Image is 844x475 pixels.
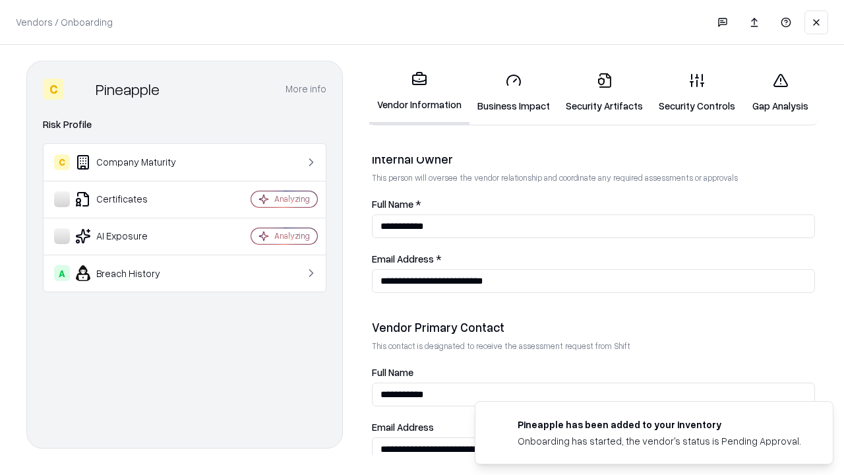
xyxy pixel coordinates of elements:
div: AI Exposure [54,228,212,244]
div: Breach History [54,265,212,281]
div: C [54,154,70,170]
label: Full Name [372,367,815,377]
a: Vendor Information [369,61,469,125]
label: Email Address [372,422,815,432]
div: Pineapple has been added to your inventory [518,418,801,431]
div: Analyzing [274,193,310,205]
a: Security Controls [651,62,743,123]
p: This contact is designated to receive the assessment request from Shift [372,340,815,352]
div: Vendor Primary Contact [372,319,815,335]
div: Analyzing [274,230,310,241]
div: Risk Profile [43,117,326,133]
div: C [43,79,64,100]
div: Onboarding has started, the vendor's status is Pending Approval. [518,434,801,448]
div: Company Maturity [54,154,212,170]
p: This person will oversee the vendor relationship and coordinate any required assessments or appro... [372,172,815,183]
div: A [54,265,70,281]
img: pineappleenergy.com [491,418,507,433]
label: Full Name * [372,199,815,209]
a: Security Artifacts [558,62,651,123]
div: Pineapple [96,79,160,100]
a: Business Impact [469,62,558,123]
button: More info [286,77,326,101]
img: Pineapple [69,79,90,100]
p: Vendors / Onboarding [16,15,113,29]
div: Internal Owner [372,151,815,167]
a: Gap Analysis [743,62,818,123]
div: Certificates [54,191,212,207]
label: Email Address * [372,254,815,264]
